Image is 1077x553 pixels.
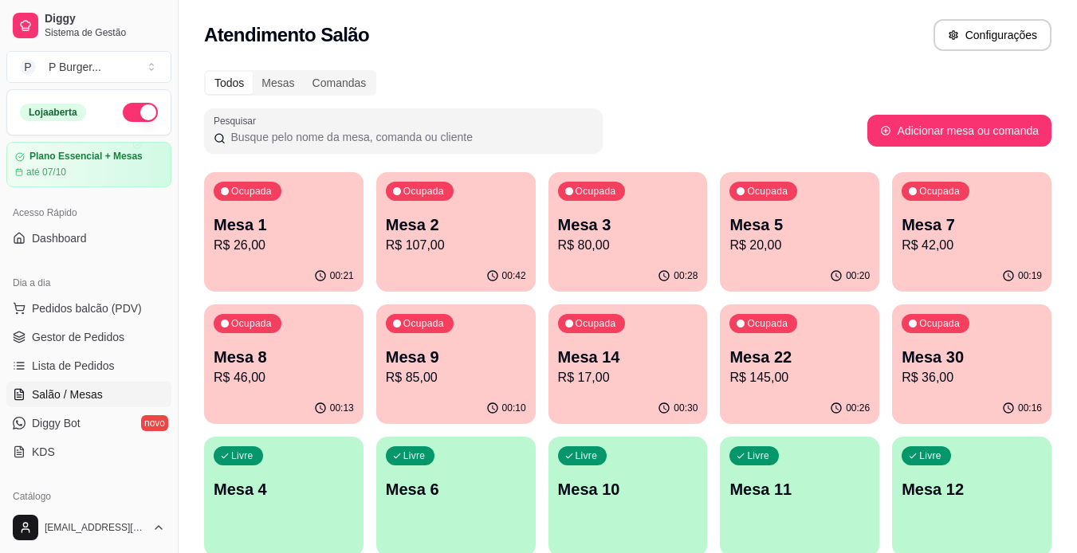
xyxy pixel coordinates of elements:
p: Mesa 12 [902,478,1042,500]
p: Mesa 2 [386,214,526,236]
p: 00:28 [674,269,698,282]
button: [EMAIL_ADDRESS][DOMAIN_NAME] [6,508,171,547]
p: 00:21 [330,269,354,282]
button: OcupadaMesa 2R$ 107,0000:42 [376,172,536,292]
p: Ocupada [403,185,444,198]
a: KDS [6,439,171,465]
button: OcupadaMesa 1R$ 26,0000:21 [204,172,364,292]
p: 00:30 [674,402,698,414]
span: Pedidos balcão (PDV) [32,300,142,316]
a: DiggySistema de Gestão [6,6,171,45]
button: OcupadaMesa 30R$ 36,0000:16 [892,304,1051,424]
button: Select a team [6,51,171,83]
button: Adicionar mesa ou comanda [867,115,1051,147]
p: R$ 26,00 [214,236,354,255]
p: Mesa 10 [558,478,698,500]
span: Dashboard [32,230,87,246]
div: Catálogo [6,484,171,509]
p: R$ 42,00 [902,236,1042,255]
article: até 07/10 [26,166,66,178]
button: Configurações [934,19,1051,51]
p: 00:10 [502,402,526,414]
span: Lista de Pedidos [32,358,115,374]
p: R$ 46,00 [214,368,354,387]
span: P [20,59,36,75]
p: R$ 80,00 [558,236,698,255]
p: Mesa 5 [729,214,870,236]
p: 00:42 [502,269,526,282]
p: Livre [747,449,769,462]
div: Comandas [304,72,375,94]
button: Alterar Status [123,103,158,122]
p: 00:26 [846,402,870,414]
p: Mesa 11 [729,478,870,500]
p: Livre [919,449,941,462]
p: Mesa 3 [558,214,698,236]
button: OcupadaMesa 22R$ 145,0000:26 [720,304,879,424]
button: OcupadaMesa 3R$ 80,0000:28 [548,172,708,292]
p: Ocupada [576,185,616,198]
button: OcupadaMesa 5R$ 20,0000:20 [720,172,879,292]
p: Mesa 9 [386,346,526,368]
p: Mesa 4 [214,478,354,500]
p: Livre [231,449,254,462]
p: 00:19 [1018,269,1042,282]
p: Mesa 7 [902,214,1042,236]
p: Mesa 6 [386,478,526,500]
button: OcupadaMesa 14R$ 17,0000:30 [548,304,708,424]
p: Livre [403,449,426,462]
div: P Burger ... [49,59,101,75]
p: Ocupada [231,185,272,198]
p: 00:13 [330,402,354,414]
a: Lista de Pedidos [6,353,171,378]
button: OcupadaMesa 9R$ 85,0000:10 [376,304,536,424]
p: Mesa 14 [558,346,698,368]
p: Ocupada [919,317,960,330]
p: R$ 85,00 [386,368,526,387]
label: Pesquisar [214,114,261,127]
a: Dashboard [6,226,171,251]
p: Ocupada [576,317,616,330]
p: Mesa 30 [902,346,1042,368]
button: OcupadaMesa 8R$ 46,0000:13 [204,304,364,424]
p: Ocupada [747,185,788,198]
a: Salão / Mesas [6,382,171,407]
p: R$ 36,00 [902,368,1042,387]
a: Plano Essencial + Mesasaté 07/10 [6,142,171,187]
span: KDS [32,444,55,460]
div: Acesso Rápido [6,200,171,226]
p: R$ 17,00 [558,368,698,387]
h2: Atendimento Salão [204,22,369,48]
a: Diggy Botnovo [6,410,171,436]
span: Gestor de Pedidos [32,329,124,345]
div: Dia a dia [6,270,171,296]
p: Ocupada [231,317,272,330]
button: Pedidos balcão (PDV) [6,296,171,321]
p: R$ 145,00 [729,368,870,387]
p: R$ 107,00 [386,236,526,255]
p: 00:20 [846,269,870,282]
p: Mesa 1 [214,214,354,236]
div: Todos [206,72,253,94]
p: Mesa 8 [214,346,354,368]
p: Ocupada [747,317,788,330]
span: Sistema de Gestão [45,26,165,39]
span: Salão / Mesas [32,386,103,402]
button: OcupadaMesa 7R$ 42,0000:19 [892,172,1051,292]
p: Ocupada [919,185,960,198]
input: Pesquisar [226,129,593,145]
p: Mesa 22 [729,346,870,368]
div: Loja aberta [20,104,86,121]
p: Livre [576,449,598,462]
article: Plano Essencial + Mesas [29,151,143,163]
div: Mesas [253,72,303,94]
a: Gestor de Pedidos [6,324,171,350]
span: Diggy [45,12,165,26]
span: Diggy Bot [32,415,81,431]
p: Ocupada [403,317,444,330]
p: 00:16 [1018,402,1042,414]
p: R$ 20,00 [729,236,870,255]
span: [EMAIL_ADDRESS][DOMAIN_NAME] [45,521,146,534]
